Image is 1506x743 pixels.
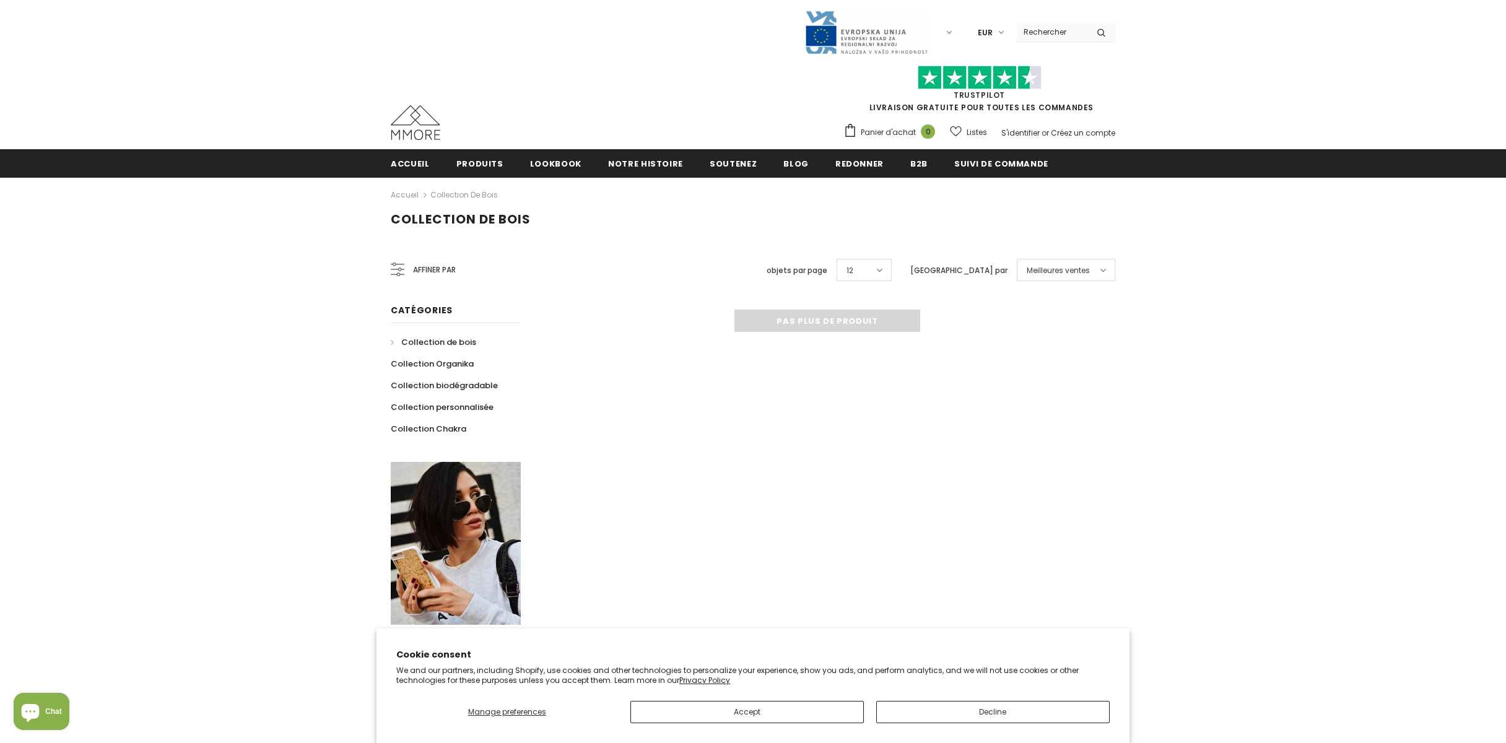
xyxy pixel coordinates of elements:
a: Redonner [835,149,884,177]
p: We and our partners, including Shopify, use cookies and other technologies to personalize your ex... [396,666,1110,685]
a: Collection biodégradable [391,375,498,396]
a: Panier d'achat 0 [843,123,941,142]
a: Collection de bois [391,331,476,353]
inbox-online-store-chat: Shopify online store chat [10,693,73,733]
span: Manage preferences [468,706,546,717]
span: Suivi de commande [954,158,1048,170]
span: Accueil [391,158,430,170]
a: TrustPilot [954,90,1005,100]
span: Collection Organika [391,358,474,370]
span: Lookbook [530,158,581,170]
a: Créez un compte [1051,128,1115,138]
a: Produits [456,149,503,177]
a: Listes [950,121,987,143]
a: soutenez [710,149,757,177]
a: Notre histoire [608,149,683,177]
a: Collection personnalisée [391,396,494,418]
span: Collection personnalisée [391,401,494,413]
span: Collection Chakra [391,423,466,435]
span: 12 [847,264,853,277]
img: Javni Razpis [804,10,928,55]
span: EUR [978,27,993,39]
button: Decline [876,701,1110,723]
button: Accept [630,701,864,723]
a: Collection de bois [430,189,498,200]
span: LIVRAISON GRATUITE POUR TOUTES LES COMMANDES [843,71,1115,113]
button: Manage preferences [396,701,618,723]
img: Faites confiance aux étoiles pilotes [918,66,1042,90]
span: Listes [967,126,987,139]
a: Lookbook [530,149,581,177]
span: soutenez [710,158,757,170]
a: Collection Organika [391,353,474,375]
span: or [1042,128,1049,138]
label: objets par page [767,264,827,277]
span: Affiner par [413,263,456,277]
a: Accueil [391,188,419,202]
span: Meilleures ventes [1027,264,1090,277]
a: Accueil [391,149,430,177]
a: Privacy Policy [679,675,730,685]
span: Produits [456,158,503,170]
span: Catégories [391,304,453,316]
a: B2B [910,149,928,177]
span: Collection biodégradable [391,380,498,391]
h2: Cookie consent [396,648,1110,661]
a: Suivi de commande [954,149,1048,177]
input: Search Site [1016,23,1087,41]
span: Redonner [835,158,884,170]
label: [GEOGRAPHIC_DATA] par [910,264,1008,277]
span: Panier d'achat [861,126,916,139]
span: 0 [921,124,935,139]
a: Javni Razpis [804,27,928,37]
span: Notre histoire [608,158,683,170]
span: B2B [910,158,928,170]
a: Blog [783,149,809,177]
span: Collection de bois [401,336,476,348]
a: Collection Chakra [391,418,466,440]
img: Cas MMORE [391,105,440,140]
span: Blog [783,158,809,170]
span: Collection de bois [391,211,531,228]
a: S'identifier [1001,128,1040,138]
